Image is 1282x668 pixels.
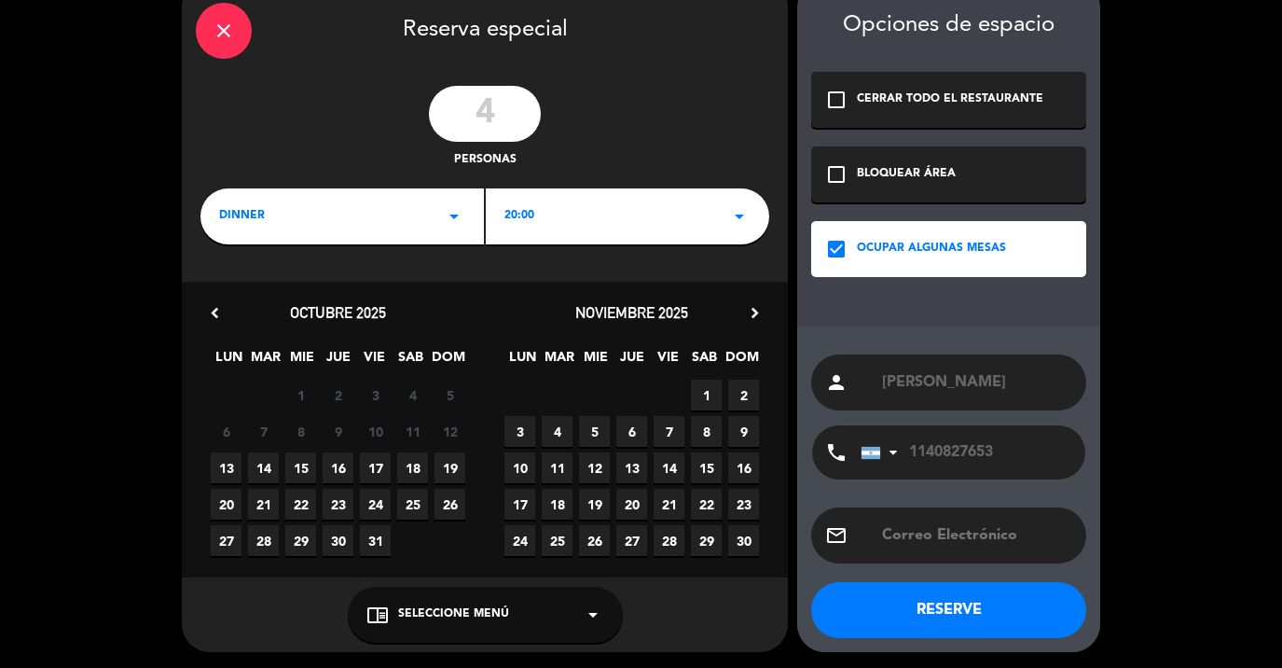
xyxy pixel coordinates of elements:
[579,416,610,447] span: 5
[504,525,535,556] span: 24
[434,380,465,411] span: 5
[825,163,848,186] i: check_box_outline_blank
[654,452,684,483] span: 14
[825,441,848,464] i: phone
[728,380,759,411] span: 2
[429,86,541,142] input: 0
[504,207,534,226] span: 20:00
[728,525,759,556] span: 30
[542,525,572,556] span: 25
[359,346,390,377] span: VIE
[728,452,759,483] span: 16
[582,604,604,626] i: arrow_drop_down
[205,303,225,323] i: chevron_left
[616,416,647,447] span: 6
[250,346,281,377] span: MAR
[579,525,610,556] span: 26
[654,416,684,447] span: 7
[857,90,1043,109] div: CERRAR TODO EL RESTAURANTE
[248,525,279,556] span: 28
[395,346,426,377] span: SAB
[857,165,956,184] div: BLOQUEAR ÁREA
[285,452,316,483] span: 15
[323,452,353,483] span: 16
[443,205,465,228] i: arrow_drop_down
[616,452,647,483] span: 13
[286,346,317,377] span: MIE
[880,369,1072,396] input: Nombre
[825,238,848,260] i: check_box
[504,452,535,483] span: 10
[654,489,684,520] span: 21
[811,582,1086,638] button: RESERVE
[434,489,465,520] span: 26
[728,489,759,520] span: 23
[454,151,517,170] span: personas
[397,380,428,411] span: 4
[248,416,279,447] span: 7
[211,416,241,447] span: 6
[857,240,1006,258] div: OCUPAR ALGUNAS MESAS
[825,89,848,111] i: check_box_outline_blank
[504,416,535,447] span: 3
[360,452,391,483] span: 17
[728,205,751,228] i: arrow_drop_down
[880,522,1072,549] input: Correo Electrónico
[616,489,647,520] span: 20
[542,489,572,520] span: 18
[745,303,765,323] i: chevron_right
[691,525,722,556] span: 29
[366,604,389,626] i: chrome_reader_mode
[728,416,759,447] span: 9
[616,525,647,556] span: 27
[580,346,611,377] span: MIE
[504,489,535,520] span: 17
[214,346,244,377] span: LUN
[691,452,722,483] span: 15
[360,489,391,520] span: 24
[691,380,722,411] span: 1
[689,346,720,377] span: SAB
[825,524,848,547] i: email
[542,416,572,447] span: 4
[285,525,316,556] span: 29
[811,12,1086,39] div: Opciones de espacio
[397,489,428,520] span: 25
[725,346,756,377] span: DOM
[542,452,572,483] span: 11
[323,380,353,411] span: 2
[360,380,391,411] span: 3
[507,346,538,377] span: LUN
[434,452,465,483] span: 19
[285,380,316,411] span: 1
[397,416,428,447] span: 11
[248,452,279,483] span: 14
[360,525,391,556] span: 31
[432,346,462,377] span: DOM
[579,489,610,520] span: 19
[211,525,241,556] span: 27
[691,489,722,520] span: 22
[211,489,241,520] span: 20
[323,489,353,520] span: 23
[323,525,353,556] span: 30
[397,452,428,483] span: 18
[285,416,316,447] span: 8
[285,489,316,520] span: 22
[579,452,610,483] span: 12
[861,425,1066,480] input: Teléfono
[213,20,235,42] i: close
[219,207,265,226] span: DINNER
[691,416,722,447] span: 8
[248,489,279,520] span: 21
[616,346,647,377] span: JUE
[862,426,904,479] div: Argentina: +54
[323,416,353,447] span: 9
[544,346,574,377] span: MAR
[323,346,353,377] span: JUE
[653,346,683,377] span: VIE
[211,452,241,483] span: 13
[825,371,848,394] i: person
[575,303,688,322] span: noviembre 2025
[360,416,391,447] span: 10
